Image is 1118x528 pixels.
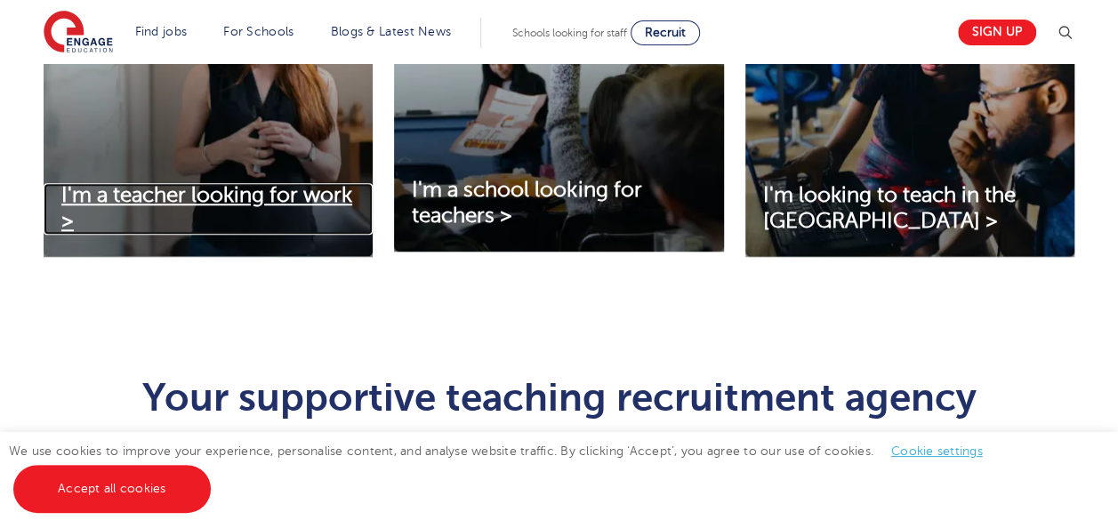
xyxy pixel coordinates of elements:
[645,26,686,39] span: Recruit
[123,378,995,417] h1: Your supportive teaching recruitment agency
[512,27,627,39] span: Schools looking for staff
[958,20,1036,45] a: Sign up
[9,444,1001,495] span: We use cookies to improve your experience, personalise content, and analyse website traffic. By c...
[331,25,452,38] a: Blogs & Latest News
[44,183,373,235] a: I'm a teacher looking for work >
[44,11,113,55] img: Engage Education
[891,444,983,458] a: Cookie settings
[135,25,188,38] a: Find jobs
[745,183,1074,235] a: I'm looking to teach in the [GEOGRAPHIC_DATA] >
[13,465,211,513] a: Accept all cookies
[412,178,641,228] span: I'm a school looking for teachers >
[61,183,352,233] span: I'm a teacher looking for work >
[763,183,1016,233] span: I'm looking to teach in the [GEOGRAPHIC_DATA] >
[223,25,294,38] a: For Schools
[631,20,700,45] a: Recruit
[394,178,723,229] a: I'm a school looking for teachers >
